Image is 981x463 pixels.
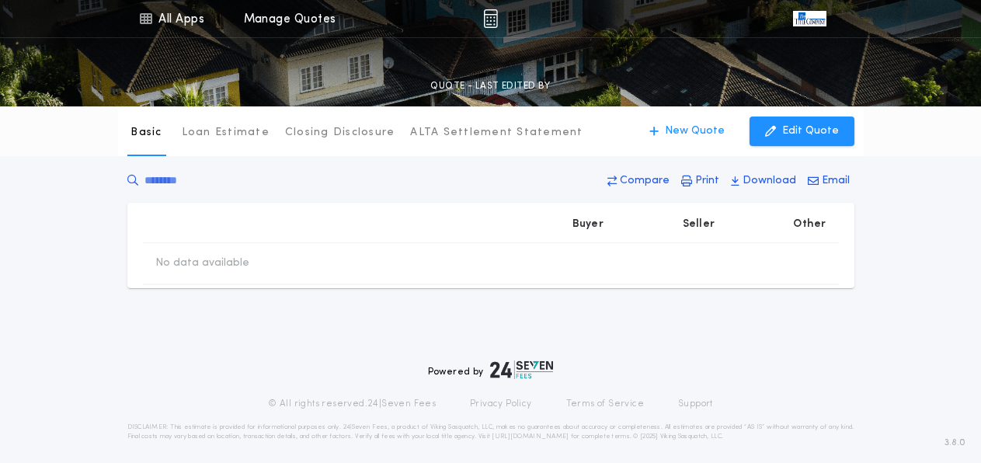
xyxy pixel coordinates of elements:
p: DISCLAIMER: This estimate is provided for informational purposes only. 24|Seven Fees, a product o... [127,423,854,441]
p: ALTA Settlement Statement [410,125,583,141]
a: Privacy Policy [470,398,532,410]
p: Download [743,173,796,189]
p: Email [822,173,850,189]
button: New Quote [634,117,740,146]
p: Compare [620,173,670,189]
p: Closing Disclosure [285,125,395,141]
a: [URL][DOMAIN_NAME] [492,433,569,440]
p: Other [793,217,826,232]
p: Edit Quote [782,124,839,139]
p: Print [695,173,719,189]
p: Seller [683,217,715,232]
img: img [483,9,498,28]
span: 3.8.0 [944,436,965,450]
p: Buyer [572,217,604,232]
p: New Quote [665,124,725,139]
button: Edit Quote [750,117,854,146]
p: © All rights reserved. 24|Seven Fees [268,398,436,410]
button: Download [726,167,801,195]
img: logo [490,360,554,379]
div: Powered by [428,360,554,379]
button: Compare [603,167,674,195]
a: Terms of Service [566,398,644,410]
a: Support [678,398,713,410]
button: Print [677,167,724,195]
button: Email [803,167,854,195]
p: Basic [130,125,162,141]
img: vs-icon [793,11,826,26]
p: QUOTE - LAST EDITED BY [430,78,550,94]
p: Loan Estimate [182,125,270,141]
td: No data available [143,243,262,284]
